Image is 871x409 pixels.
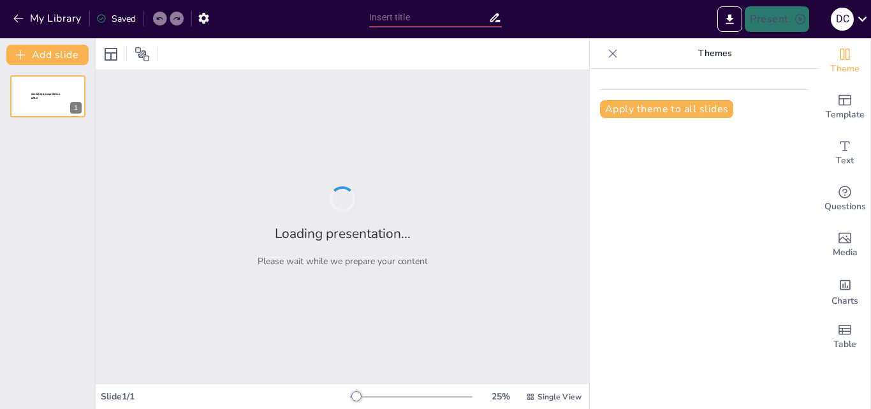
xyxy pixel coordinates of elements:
button: Apply theme to all slides [600,100,733,118]
span: Media [833,246,858,260]
div: Get real-time input from your audience [819,176,870,222]
p: Themes [623,38,807,69]
div: Add text boxes [819,130,870,176]
button: My Library [10,8,87,29]
div: Add charts and graphs [819,268,870,314]
div: 1 [10,75,85,117]
span: Charts [831,294,858,308]
span: Questions [824,200,866,214]
button: D C [831,6,854,32]
span: Sendsteps presentation editor [31,93,60,100]
button: Export to PowerPoint [717,6,742,32]
button: Add slide [6,45,89,65]
div: 1 [70,102,82,114]
div: 25 % [485,390,516,403]
input: Insert title [369,8,488,27]
div: Add a table [819,314,870,360]
div: Saved [96,13,136,25]
div: Layout [101,44,121,64]
div: Add ready made slides [819,84,870,130]
h2: Loading presentation... [275,225,411,242]
span: Text [836,154,854,168]
div: D C [831,8,854,31]
span: Theme [830,62,860,76]
span: Template [826,108,865,122]
div: Add images, graphics, shapes or video [819,222,870,268]
p: Please wait while we prepare your content [258,255,428,267]
button: Present [745,6,809,32]
div: Change the overall theme [819,38,870,84]
span: Single View [538,392,582,402]
span: Table [833,338,856,352]
div: Slide 1 / 1 [101,390,350,403]
span: Position [135,47,150,62]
